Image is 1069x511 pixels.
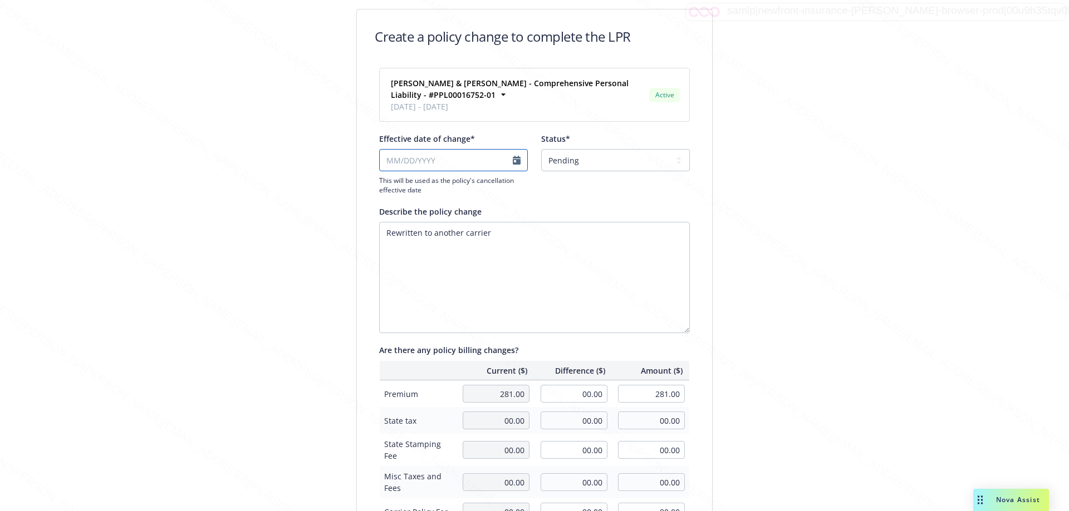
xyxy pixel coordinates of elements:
span: Active [654,90,676,100]
span: State Stamping Fee [384,438,452,462]
span: Amount ($) [619,365,683,376]
span: Misc Taxes and Fees [384,470,452,494]
span: Current ($) [463,365,527,376]
span: Difference ($) [541,365,605,376]
span: Are there any policy billing changes? [379,345,518,355]
span: [DATE] - [DATE] [391,101,645,112]
button: Nova Assist [973,489,1049,511]
span: Effective date of change* [379,133,475,144]
span: Describe the policy change [379,206,482,217]
textarea: Rewritten to another carrier [379,222,690,333]
span: Premium [384,388,452,400]
span: Nova Assist [996,495,1040,504]
span: This will be used as the policy's cancellation effective date [379,176,528,195]
strong: [PERSON_NAME] & [PERSON_NAME] - Comprehensive Personal Liability - #PPL00016752-01 [391,78,629,100]
span: State tax [384,415,452,426]
div: Drag to move [973,489,987,511]
h1: Create a policy change to complete the LPR [375,27,631,46]
input: MM/DD/YYYY [379,149,528,171]
span: Status* [541,133,570,144]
